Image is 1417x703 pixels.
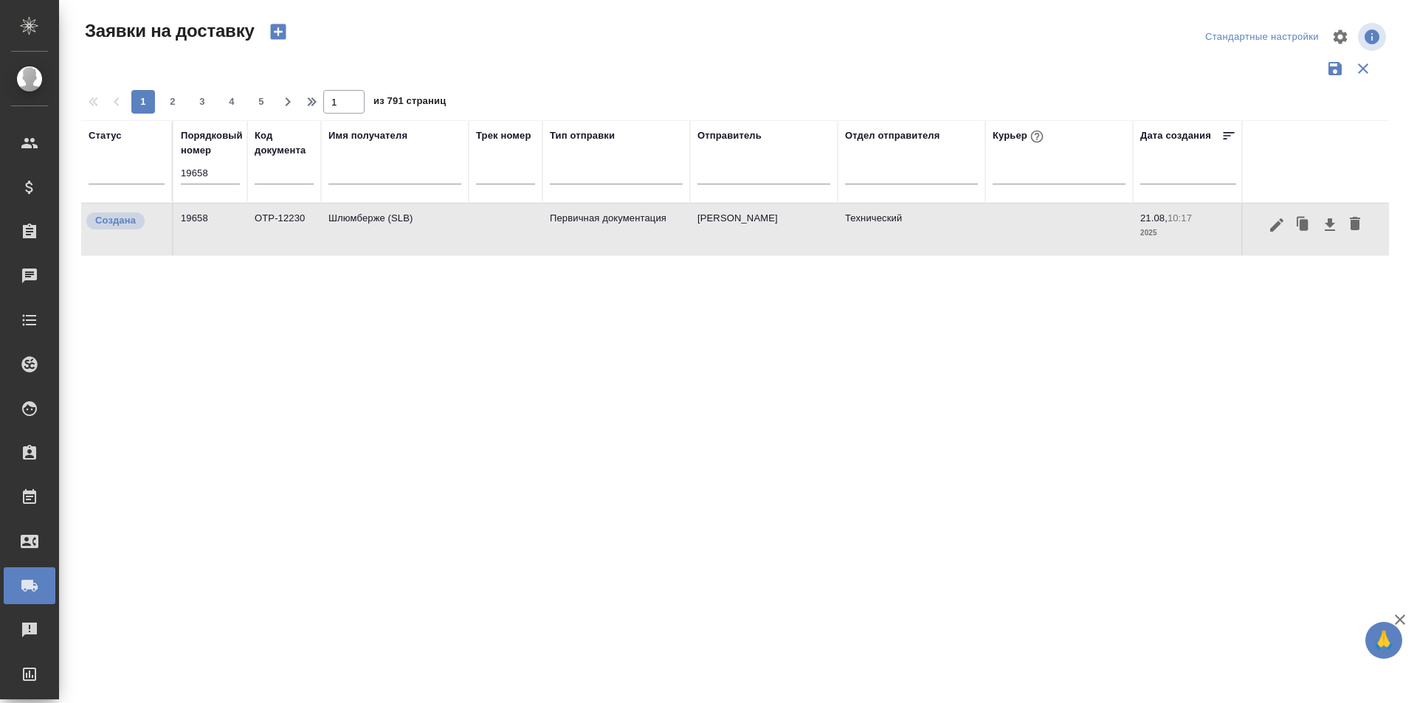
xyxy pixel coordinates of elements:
div: Дата создания [1140,128,1211,143]
button: Создать [261,19,296,44]
p: 21.08, [1140,212,1168,224]
td: [PERSON_NAME] [690,204,838,255]
span: из 791 страниц [373,92,446,114]
div: Трек номер [476,128,531,143]
td: 19658 [173,204,247,255]
button: Скачать [1317,211,1342,239]
button: 4 [220,90,244,114]
div: Новая заявка, еще не передана в работу [85,211,165,231]
div: Код документа [255,128,314,158]
div: split button [1201,26,1323,49]
button: Удалить [1342,211,1368,239]
span: Посмотреть информацию [1358,23,1389,51]
div: Отдел отправителя [845,128,940,143]
button: 2 [161,90,185,114]
span: 3 [190,94,214,109]
button: 5 [249,90,273,114]
button: При выборе курьера статус заявки автоматически поменяется на «Принята» [1027,127,1047,146]
span: 5 [249,94,273,109]
button: 3 [190,90,214,114]
div: Порядковый номер [181,128,243,158]
div: Статус [89,128,122,143]
p: 10:17 [1168,212,1192,224]
button: Сохранить фильтры [1321,55,1349,83]
span: 🙏 [1371,625,1396,656]
td: Технический [838,204,985,255]
button: Сбросить фильтры [1349,55,1377,83]
span: Заявки на доставку [81,19,255,43]
button: Редактировать [1264,211,1289,239]
div: Отправитель [697,128,762,143]
td: Первичная документация [542,204,690,255]
p: 2025 [1140,226,1236,240]
div: Тип отправки [550,128,615,143]
td: Шлюмберже (SLB) [321,204,469,255]
div: Курьер [993,127,1047,146]
span: Настроить таблицу [1323,19,1358,55]
div: Имя получателя [328,128,407,143]
td: OTP-12230 [247,204,321,255]
p: Создана [95,213,136,228]
button: 🙏 [1365,622,1402,659]
button: Клонировать [1289,211,1317,239]
span: 4 [220,94,244,109]
span: 2 [161,94,185,109]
